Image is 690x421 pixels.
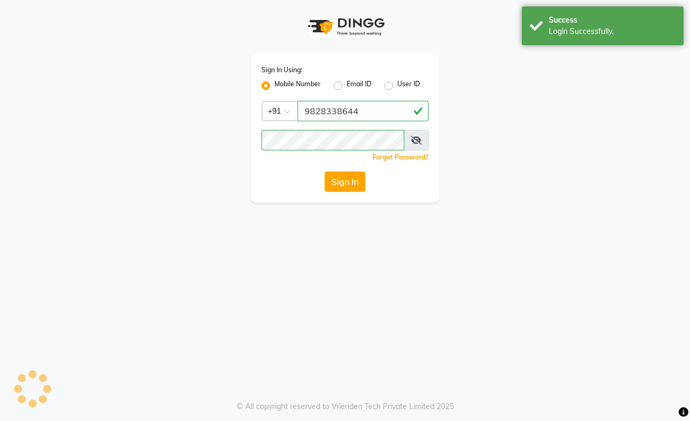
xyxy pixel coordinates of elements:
[298,101,429,121] input: Username
[325,171,365,192] button: Sign In
[549,26,675,37] div: Login Successfully.
[549,15,675,26] div: Success
[347,79,371,92] label: Email ID
[302,11,388,43] img: logo1.svg
[274,79,321,92] label: Mobile Number
[372,153,429,161] a: Forgot Password?
[261,130,404,150] input: Username
[261,65,302,75] label: Sign In Using:
[397,79,420,92] label: User ID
